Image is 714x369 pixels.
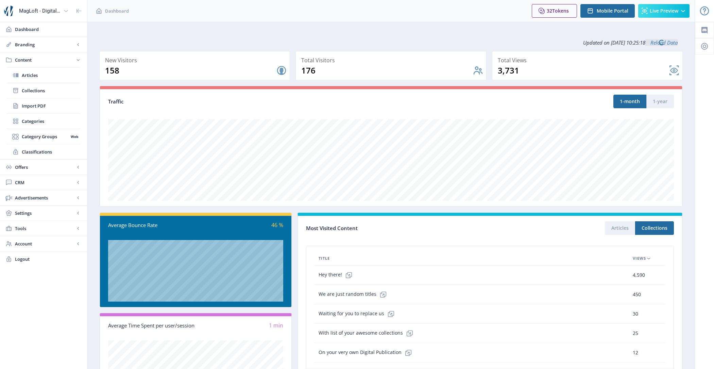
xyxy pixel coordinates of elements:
a: Import PDF [7,98,80,113]
span: Views [633,254,646,262]
div: Updated on [DATE] 10:25:18 [99,34,683,51]
span: 4,590 [633,271,645,279]
span: Content [15,57,75,63]
a: Categories [7,114,80,129]
a: Articles [7,68,80,83]
a: Reload Data [645,39,678,46]
div: Average Bounce Rate [108,221,196,229]
span: Waiting for you to replace us [319,307,398,321]
div: Total Views [498,55,680,65]
div: MagLoft - Digital Magazine [19,3,61,18]
span: CRM [15,179,75,186]
div: 1 min [196,322,284,330]
span: Tokens [552,7,569,14]
div: Total Visitors [301,55,483,65]
div: Most Visited Content [306,223,490,234]
button: 32Tokens [532,4,577,18]
div: 176 [301,65,472,76]
img: properties.app_icon.png [4,5,15,16]
span: Category Groups [22,133,68,140]
span: Classifications [22,148,80,155]
div: 3,731 [498,65,669,76]
span: Categories [22,118,80,125]
span: 25 [633,329,638,337]
a: Category GroupsWeb [7,129,80,144]
span: Settings [15,210,75,216]
span: Import PDF [22,102,80,109]
span: Title [319,254,330,262]
button: Live Preview [638,4,690,18]
button: 1-month [613,95,646,108]
button: 1-year [646,95,674,108]
div: 158 [105,65,276,76]
button: Articles [605,221,635,235]
span: Advertisements [15,194,75,201]
div: Traffic [108,98,391,106]
a: Collections [7,83,80,98]
span: Hey there! [319,268,356,282]
span: 450 [633,290,641,299]
span: Articles [22,72,80,79]
button: Mobile Portal [580,4,635,18]
nb-badge: Web [68,133,80,140]
span: We are just random titles [319,288,390,301]
span: On your very own Digital Publication [319,346,415,359]
span: Dashboard [15,26,82,33]
span: 30 [633,310,638,318]
span: Account [15,240,75,247]
span: 12 [633,349,638,357]
button: Collections [635,221,674,235]
span: Branding [15,41,75,48]
span: With list of your awesome collections [319,326,417,340]
a: Classifications [7,144,80,159]
span: Tools [15,225,75,232]
span: Mobile Portal [597,8,628,14]
span: Collections [22,87,80,94]
div: Average Time Spent per user/session [108,322,196,330]
span: Offers [15,164,75,171]
span: Live Preview [650,8,678,14]
div: New Visitors [105,55,287,65]
span: Dashboard [105,7,129,14]
span: 46 % [271,221,283,229]
span: Logout [15,256,82,262]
